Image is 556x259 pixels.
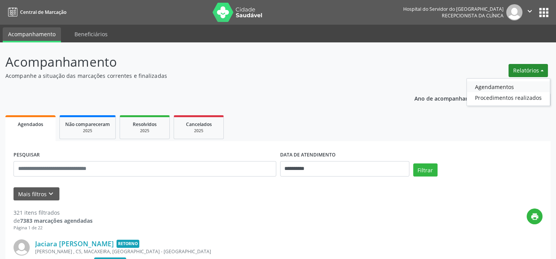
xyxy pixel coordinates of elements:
[506,4,522,20] img: img
[20,9,66,15] span: Central de Marcação
[65,121,110,128] span: Não compareceram
[280,149,336,161] label: DATA DE ATENDIMENTO
[14,239,30,256] img: img
[18,121,43,128] span: Agendados
[5,52,387,72] p: Acompanhamento
[5,6,66,18] a: Central de Marcação
[14,225,93,231] div: Página 1 de 22
[467,92,550,103] a: Procedimentos realizados
[125,128,164,134] div: 2025
[117,240,139,248] span: Retorno
[186,121,212,128] span: Cancelados
[35,248,427,255] div: [PERSON_NAME] , CS, MACAXEIRA, [GEOGRAPHIC_DATA] - [GEOGRAPHIC_DATA]
[35,239,114,248] a: Jaciara [PERSON_NAME]
[413,163,438,177] button: Filtrar
[531,212,539,221] i: print
[527,209,542,224] button: print
[14,217,93,225] div: de
[14,149,40,161] label: PESQUISAR
[467,81,550,92] a: Agendamentos
[466,78,550,106] ul: Relatórios
[20,217,93,224] strong: 7383 marcações agendadas
[526,7,534,15] i: 
[133,121,157,128] span: Resolvidos
[14,209,93,217] div: 321 itens filtrados
[414,93,483,103] p: Ano de acompanhamento
[179,128,218,134] div: 2025
[69,27,113,41] a: Beneficiários
[14,187,59,201] button: Mais filtroskeyboard_arrow_down
[403,6,504,12] div: Hospital do Servidor do [GEOGRAPHIC_DATA]
[509,64,548,77] button: Relatórios
[522,4,537,20] button: 
[47,190,55,198] i: keyboard_arrow_down
[3,27,61,42] a: Acompanhamento
[65,128,110,134] div: 2025
[5,72,387,80] p: Acompanhe a situação das marcações correntes e finalizadas
[537,6,551,19] button: apps
[442,12,504,19] span: Recepcionista da clínica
